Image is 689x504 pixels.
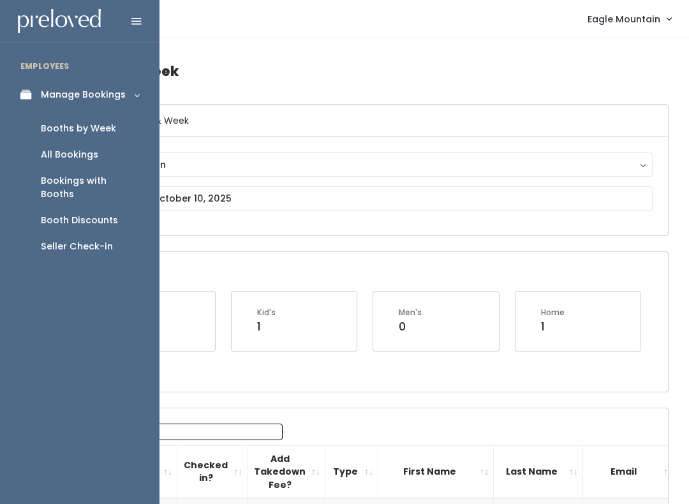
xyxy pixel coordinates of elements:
[41,88,126,101] div: Manage Bookings
[583,445,678,498] th: Email: activate to sort column ascending
[177,445,248,498] th: Checked in?: activate to sort column ascending
[41,214,118,227] div: Booth Discounts
[41,148,98,161] div: All Bookings
[399,307,422,318] div: Men's
[93,158,641,172] div: Eagle Mountain
[257,318,276,335] div: 1
[18,9,101,34] img: preloved logo
[248,445,325,498] th: Add Takedown Fee?: activate to sort column ascending
[73,424,283,440] label: Search:
[41,122,116,135] div: Booths by Week
[81,152,653,177] button: Eagle Mountain
[494,445,583,498] th: Last Name: activate to sort column ascending
[120,424,283,440] input: Search:
[41,174,139,201] div: Bookings with Booths
[541,318,565,335] div: 1
[66,105,668,137] h6: Select Location & Week
[575,5,684,33] a: Eagle Mountain
[41,240,113,253] div: Seller Check-in
[378,445,494,498] th: First Name: activate to sort column ascending
[541,307,565,318] div: Home
[81,186,653,211] input: October 4 - October 10, 2025
[257,307,276,318] div: Kid's
[65,54,669,89] h4: Booths by Week
[588,12,660,26] span: Eagle Mountain
[325,445,378,498] th: Type: activate to sort column ascending
[399,318,422,335] div: 0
